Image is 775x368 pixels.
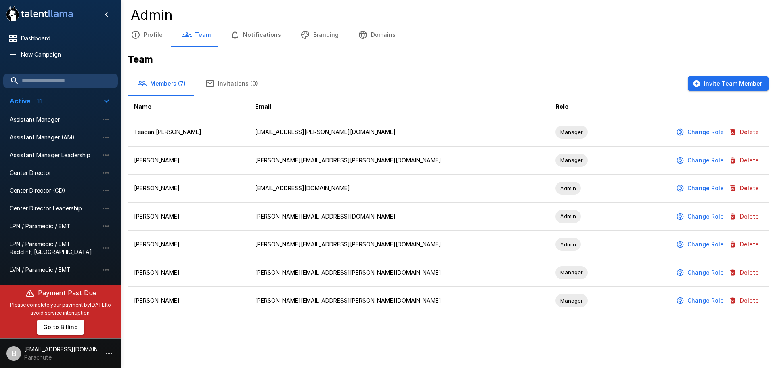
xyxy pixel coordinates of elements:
button: Change Role [674,125,727,140]
td: [PERSON_NAME][EMAIL_ADDRESS][PERSON_NAME][DOMAIN_NAME] [249,287,549,315]
span: Manager [555,297,588,305]
button: Delete [727,181,762,196]
span: Manager [555,128,588,136]
span: Admin [555,185,581,192]
button: Invitations (0) [195,72,268,95]
h5: Team [128,53,769,66]
th: Email [249,95,549,118]
button: Branding [291,23,348,46]
button: Change Role [674,237,727,252]
button: Change Role [674,265,727,280]
button: Delete [727,237,762,252]
button: Delete [727,125,762,140]
button: Change Role [674,209,727,224]
button: Change Role [674,181,727,196]
td: [PERSON_NAME] [128,287,249,315]
th: Role [549,95,617,118]
td: [PERSON_NAME] [128,175,249,203]
th: Name [128,95,249,118]
button: Delete [727,265,762,280]
td: [PERSON_NAME][EMAIL_ADDRESS][PERSON_NAME][DOMAIN_NAME] [249,231,549,259]
button: Team [172,23,220,46]
button: Profile [121,23,172,46]
span: Admin [555,241,581,248]
span: Manager [555,156,588,164]
td: [PERSON_NAME][EMAIL_ADDRESS][PERSON_NAME][DOMAIN_NAME] [249,146,549,175]
span: Manager [555,269,588,276]
h4: Admin [131,6,765,23]
td: Teagan [PERSON_NAME] [128,118,249,147]
td: [PERSON_NAME][EMAIL_ADDRESS][DOMAIN_NAME] [249,202,549,231]
td: [PERSON_NAME] [128,146,249,175]
button: Domains [348,23,405,46]
button: Members (7) [128,72,195,95]
td: [PERSON_NAME] [128,259,249,287]
td: [EMAIL_ADDRESS][DOMAIN_NAME] [249,175,549,203]
button: Invite Team Member [688,76,769,91]
button: Delete [727,209,762,224]
button: Delete [727,293,762,308]
button: Change Role [674,293,727,308]
button: Notifications [220,23,291,46]
span: Admin [555,212,581,220]
td: [PERSON_NAME] [128,231,249,259]
button: Change Role [674,153,727,168]
button: Delete [727,153,762,168]
td: [EMAIL_ADDRESS][PERSON_NAME][DOMAIN_NAME] [249,118,549,147]
td: [PERSON_NAME] [128,202,249,231]
td: [PERSON_NAME][EMAIL_ADDRESS][PERSON_NAME][DOMAIN_NAME] [249,259,549,287]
